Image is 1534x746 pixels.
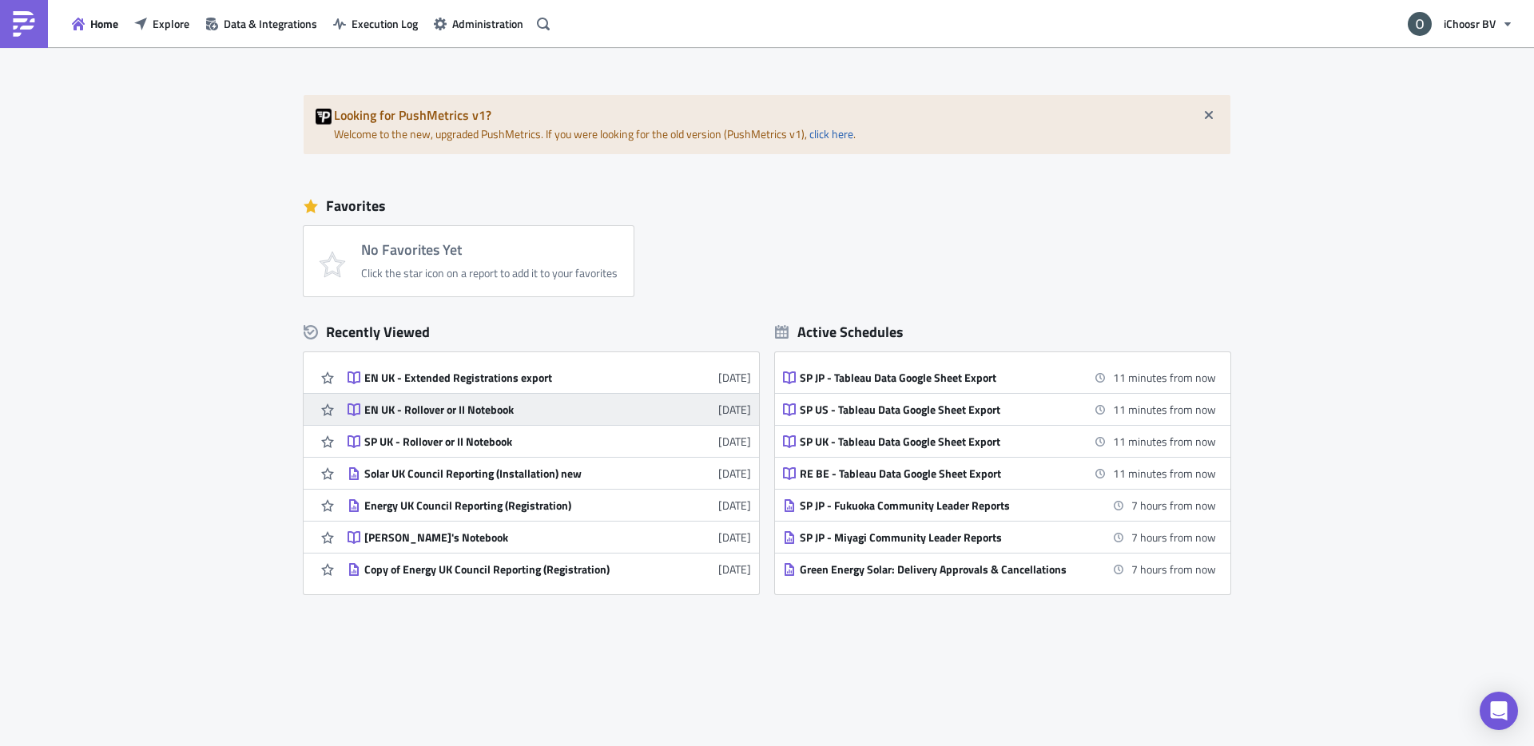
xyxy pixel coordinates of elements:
div: Green Energy Solar: Delivery Approvals & Cancellations [800,562,1079,577]
button: Execution Log [325,11,426,36]
div: SP JP - Fukuoka Community Leader Reports [800,498,1079,513]
a: click here [809,125,853,142]
span: Home [90,15,118,32]
span: Execution Log [352,15,418,32]
div: Open Intercom Messenger [1480,692,1518,730]
div: Favorites [304,194,1230,218]
h4: No Favorites Yet [361,242,618,258]
button: Home [64,11,126,36]
span: iChoosr BV [1444,15,1496,32]
img: Avatar [1406,10,1433,38]
time: 2025-09-26T15:25:41Z [718,369,751,386]
time: 2025-09-30 17:00 [1113,369,1216,386]
button: Data & Integrations [197,11,325,36]
a: RE BE - Tableau Data Google Sheet Export11 minutes from now [783,458,1216,489]
a: SP UK - Tableau Data Google Sheet Export11 minutes from now [783,426,1216,457]
time: 2025-10-01 00:00 [1131,497,1216,514]
div: SP US - Tableau Data Google Sheet Export [800,403,1079,417]
time: 2025-09-25T08:54:32Z [718,401,751,418]
a: Energy UK Council Reporting (Registration)[DATE] [348,490,751,521]
a: SP JP - Fukuoka Community Leader Reports7 hours from now [783,490,1216,521]
span: Explore [153,15,189,32]
time: 2025-10-01 00:00 [1131,529,1216,546]
div: Copy of Energy UK Council Reporting (Registration) [364,562,644,577]
a: EN UK - Rollover or II Notebook[DATE] [348,394,751,425]
div: Welcome to the new, upgraded PushMetrics. If you were looking for the old version (PushMetrics v1... [304,95,1230,154]
div: [PERSON_NAME]'s Notebook [364,530,644,545]
time: 2025-09-01T14:18:49Z [718,529,751,546]
a: Green Energy Solar: Delivery Approvals & Cancellations7 hours from now [783,554,1216,585]
a: Solar UK Council Reporting (Installation) new[DATE] [348,458,751,489]
div: SP JP - Miyagi Community Leader Reports [800,530,1079,545]
div: Energy UK Council Reporting (Registration) [364,498,644,513]
img: PushMetrics [11,11,37,37]
div: SP UK - Tableau Data Google Sheet Export [800,435,1079,449]
button: iChoosr BV [1398,6,1522,42]
div: EN UK - Rollover or II Notebook [364,403,644,417]
span: Administration [452,15,523,32]
time: 2025-08-27T12:56:51Z [718,561,751,577]
time: 2025-09-30 17:00 [1113,401,1216,418]
a: Copy of Energy UK Council Reporting (Registration)[DATE] [348,554,751,585]
div: RE BE - Tableau Data Google Sheet Export [800,466,1079,481]
a: [PERSON_NAME]'s Notebook[DATE] [348,522,751,553]
button: Explore [126,11,197,36]
div: EN UK - Extended Registrations export [364,371,644,385]
div: Click the star icon on a report to add it to your favorites [361,266,618,280]
time: 2025-09-30 17:00 [1113,465,1216,482]
a: SP JP - Tableau Data Google Sheet Export11 minutes from now [783,362,1216,393]
h5: Looking for PushMetrics v1? [334,109,1218,121]
div: Recently Viewed [304,320,759,344]
time: 2025-09-05T15:21:35Z [718,433,751,450]
span: Data & Integrations [224,15,317,32]
div: SP JP - Tableau Data Google Sheet Export [800,371,1079,385]
time: 2025-10-01 00:00 [1131,561,1216,577]
time: 2025-09-30 17:00 [1113,433,1216,450]
div: Solar UK Council Reporting (Installation) new [364,466,644,481]
time: 2025-09-03T08:41:11Z [718,497,751,514]
div: SP UK - Rollover or II Notebook [364,435,644,449]
button: Administration [426,11,531,36]
a: SP US - Tableau Data Google Sheet Export11 minutes from now [783,394,1216,425]
a: SP UK - Rollover or II Notebook[DATE] [348,426,751,457]
a: SP JP - Miyagi Community Leader Reports7 hours from now [783,522,1216,553]
a: EN UK - Extended Registrations export[DATE] [348,362,751,393]
div: Active Schedules [775,323,904,341]
time: 2025-09-04T10:57:57Z [718,465,751,482]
